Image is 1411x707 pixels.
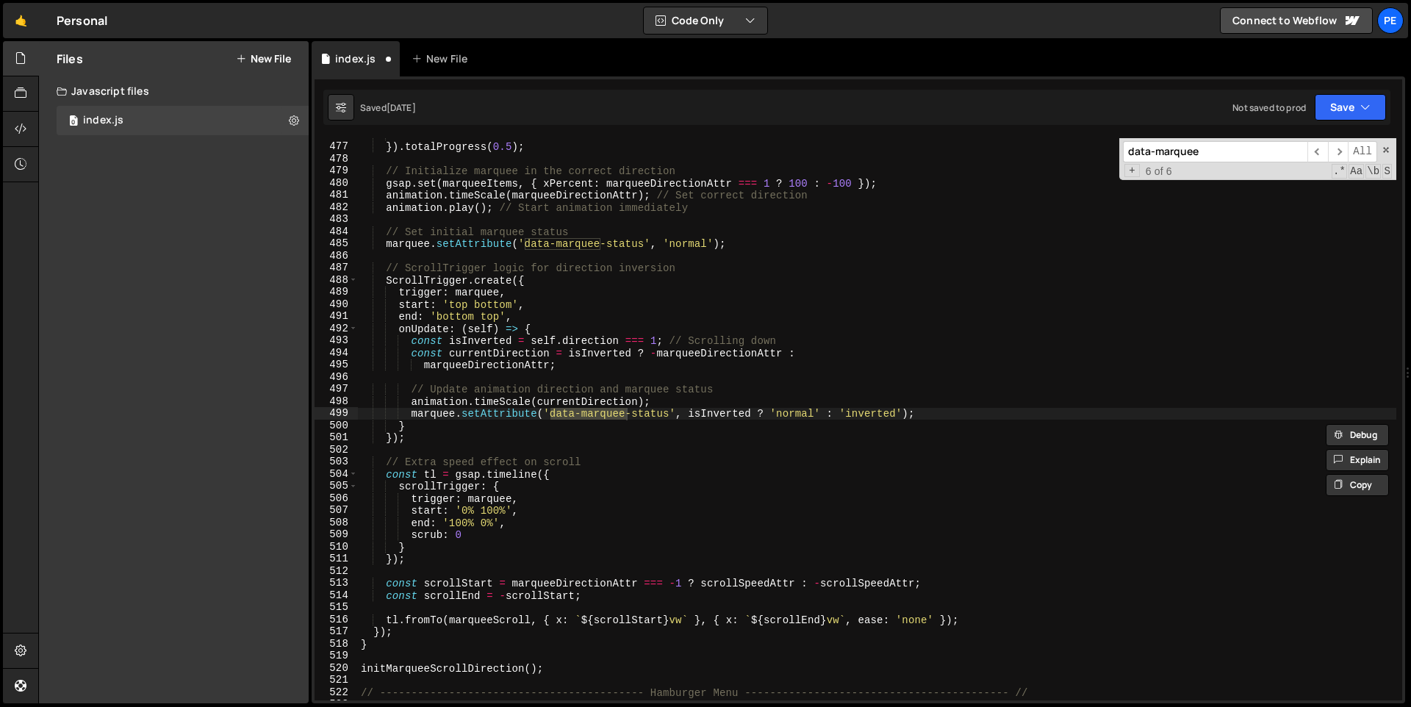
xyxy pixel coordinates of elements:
button: Copy [1326,474,1389,496]
div: index.js [335,51,376,66]
a: Pe [1377,7,1404,34]
div: Javascript files [39,76,309,106]
div: 500 [315,420,358,432]
div: 509 [315,528,358,541]
div: 502 [315,444,358,456]
div: 510 [315,541,358,553]
div: 17245/47766.js [57,106,309,135]
div: 517 [315,625,358,638]
div: 519 [315,650,358,662]
span: Search In Selection [1382,164,1392,179]
div: 477 [315,140,358,153]
div: 504 [315,468,358,481]
div: 503 [315,456,358,468]
span: CaseSensitive Search [1349,164,1364,179]
span: 6 of 6 [1140,165,1178,178]
span: Whole Word Search [1365,164,1381,179]
div: 482 [315,201,358,214]
div: 516 [315,614,358,626]
div: 515 [315,601,358,614]
div: 486 [315,250,358,262]
div: Not saved to prod [1232,101,1306,114]
button: Save [1315,94,1386,121]
div: index.js [83,114,123,127]
div: 485 [315,237,358,250]
div: 478 [315,153,358,165]
div: 494 [315,347,358,359]
div: Personal [57,12,107,29]
div: 495 [315,359,358,371]
div: Saved [360,101,416,114]
button: Code Only [644,7,767,34]
span: Alt-Enter [1348,141,1377,162]
h2: Files [57,51,83,67]
a: 🤙 [3,3,39,38]
div: 507 [315,504,358,517]
div: 491 [315,310,358,323]
div: 481 [315,189,358,201]
div: 479 [315,165,358,177]
div: 506 [315,492,358,505]
div: [DATE] [387,101,416,114]
div: 511 [315,553,358,565]
div: 488 [315,274,358,287]
div: 497 [315,383,358,395]
a: Connect to Webflow [1220,7,1373,34]
div: 484 [315,226,358,238]
div: 522 [315,686,358,699]
div: 483 [315,213,358,226]
div: 505 [315,480,358,492]
div: 490 [315,298,358,311]
button: Debug [1326,424,1389,446]
span: Toggle Replace mode [1124,164,1140,178]
input: Search for [1123,141,1307,162]
div: 518 [315,638,358,650]
span: RegExp Search [1332,164,1347,179]
span: 0 [69,116,78,128]
span: ​ [1307,141,1328,162]
div: 492 [315,323,358,335]
div: 521 [315,674,358,686]
div: 498 [315,395,358,408]
div: 480 [315,177,358,190]
span: ​ [1328,141,1349,162]
div: 514 [315,589,358,602]
div: 487 [315,262,358,274]
button: New File [236,53,291,65]
div: 508 [315,517,358,529]
div: 520 [315,662,358,675]
div: 512 [315,565,358,578]
div: 493 [315,334,358,347]
div: 496 [315,371,358,384]
button: Explain [1326,449,1389,471]
div: 499 [315,407,358,420]
div: 513 [315,577,358,589]
div: 489 [315,286,358,298]
div: New File [412,51,473,66]
div: 501 [315,431,358,444]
